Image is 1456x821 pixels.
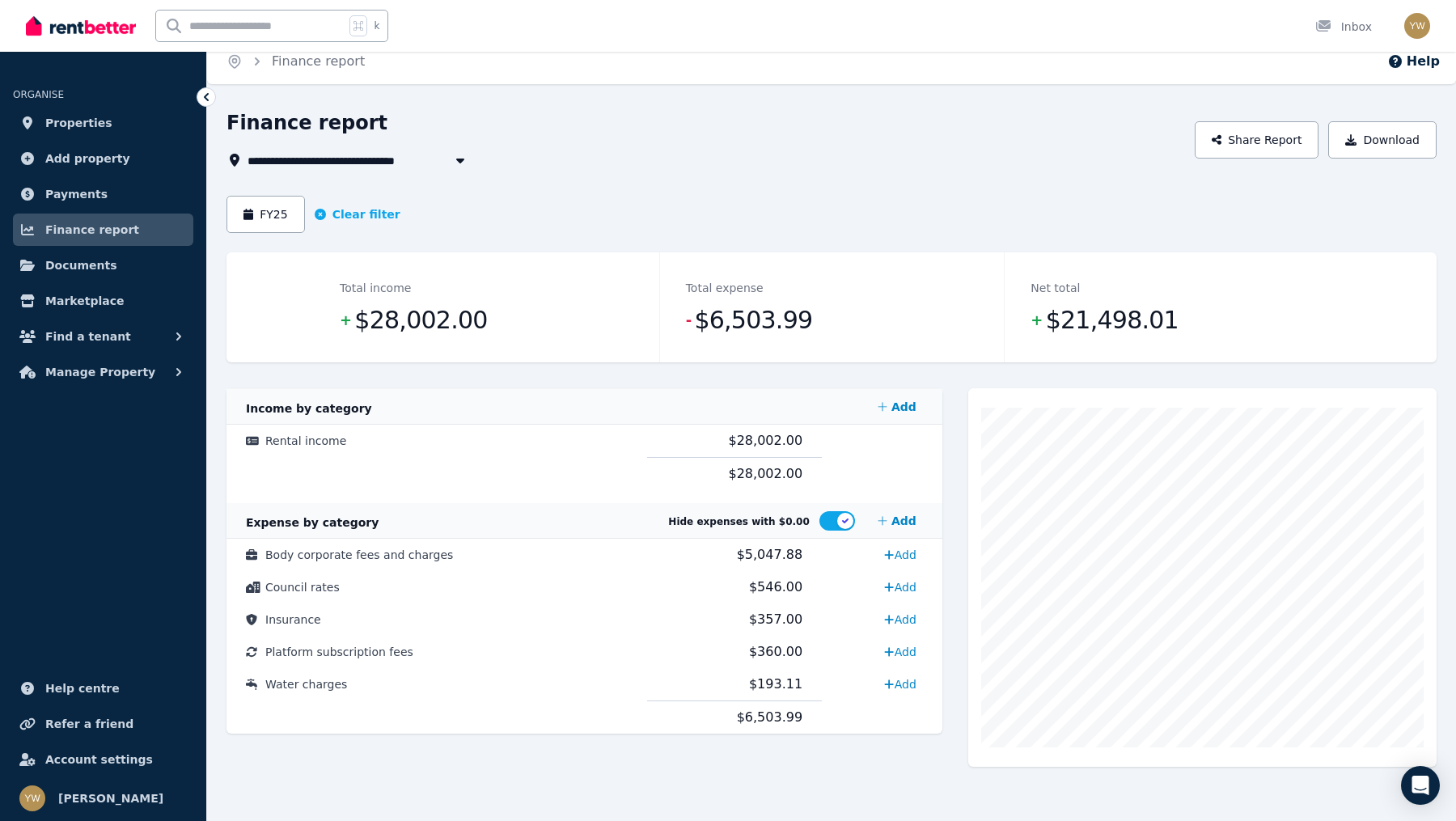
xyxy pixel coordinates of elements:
[246,402,372,415] span: Income by category
[58,789,163,808] span: [PERSON_NAME]
[1315,19,1372,35] div: Inbox
[13,249,193,281] a: Documents
[878,671,922,697] a: Add
[737,547,802,562] span: $5,047.88
[1328,121,1437,159] button: Download
[45,714,133,734] span: Refer a friend
[45,291,124,311] span: Marketplace
[45,750,153,769] span: Account settings
[749,612,802,627] span: $357.00
[354,304,487,336] span: $28,002.00
[1031,278,1080,298] dt: Net total
[315,206,400,222] button: Clear filter
[340,309,351,332] span: +
[1046,304,1179,336] span: $21,498.01
[265,678,347,691] span: Water charges
[45,362,155,382] span: Manage Property
[265,581,340,594] span: Council rates
[729,433,803,448] span: $28,002.00
[13,142,193,175] a: Add property
[737,709,802,725] span: $6,503.99
[1387,52,1440,71] button: Help
[878,639,922,665] a: Add
[1031,309,1042,332] span: +
[13,708,193,740] a: Refer a friend
[265,613,321,626] span: Insurance
[207,39,384,84] nav: Breadcrumb
[749,644,802,659] span: $360.00
[13,320,193,353] button: Find a tenant
[13,178,193,210] a: Payments
[340,278,411,298] dt: Total income
[265,645,413,658] span: Platform subscription fees
[45,327,131,346] span: Find a tenant
[45,679,120,698] span: Help centre
[668,516,809,527] span: Hide expenses with $0.00
[871,391,923,423] a: Add
[686,278,764,298] dt: Total expense
[374,19,379,32] span: k
[1404,13,1430,39] img: Yining Woo
[749,676,802,692] span: $193.11
[13,107,193,139] a: Properties
[694,304,812,336] span: $6,503.99
[265,434,346,447] span: Rental income
[1195,121,1319,159] button: Share Report
[19,785,45,811] img: Yining Woo
[871,505,923,537] a: Add
[878,574,922,600] a: Add
[45,149,130,168] span: Add property
[686,309,692,332] span: -
[13,214,193,246] a: Finance report
[265,548,453,561] span: Body corporate fees and charges
[13,89,64,100] span: ORGANISE
[226,196,305,233] button: FY25
[272,53,365,69] a: Finance report
[45,184,108,204] span: Payments
[13,672,193,705] a: Help centre
[26,14,136,38] img: RentBetter
[1401,766,1440,805] div: Open Intercom Messenger
[878,542,922,568] a: Add
[749,579,802,595] span: $546.00
[45,220,139,239] span: Finance report
[13,743,193,776] a: Account settings
[246,516,379,529] span: Expense by category
[45,256,117,275] span: Documents
[226,110,387,136] h1: Finance report
[878,607,922,633] a: Add
[729,466,803,481] span: $28,002.00
[13,356,193,388] button: Manage Property
[45,113,112,133] span: Properties
[13,285,193,317] a: Marketplace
